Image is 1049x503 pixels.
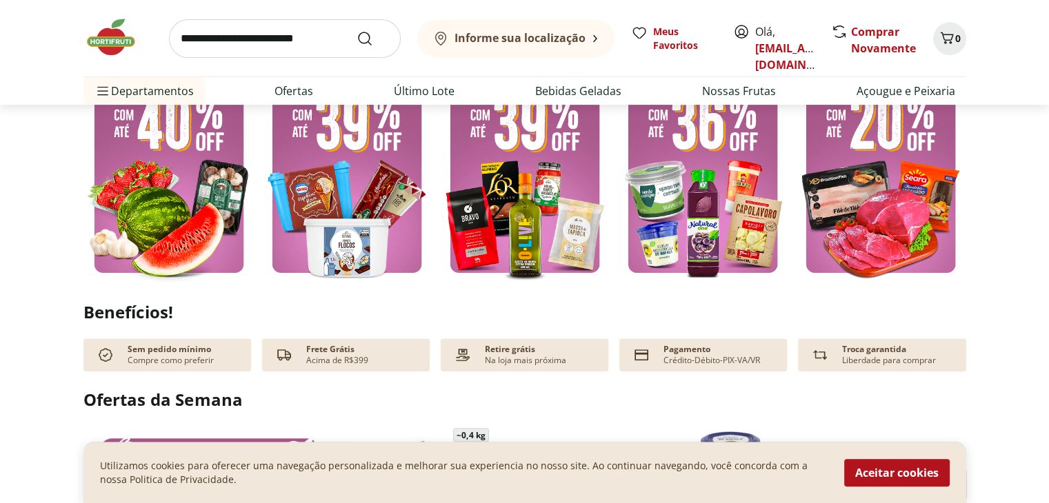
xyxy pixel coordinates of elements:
[261,55,432,283] img: sorvete
[83,55,254,283] img: feira
[857,83,955,99] a: Açougue e Peixaria
[417,19,615,58] button: Informe sua localização
[357,30,390,47] button: Submit Search
[83,388,966,411] h2: Ofertas da Semana
[169,19,401,58] input: search
[795,55,966,283] img: açougue
[454,30,586,45] b: Informe sua localização
[128,355,214,366] p: Compre como preferir
[809,344,831,366] img: Devolução
[617,55,788,283] img: resfriados
[83,17,152,58] img: Hortifruti
[755,41,851,72] a: [EMAIL_ADDRESS][DOMAIN_NAME]
[842,344,906,355] p: Troca garantida
[851,24,916,56] a: Comprar Novamente
[94,344,117,366] img: check
[485,344,535,355] p: Retire grátis
[100,459,828,486] p: Utilizamos cookies para oferecer uma navegação personalizada e melhorar sua experiencia no nosso ...
[394,83,454,99] a: Último Lote
[439,55,610,283] img: mercearia
[274,83,313,99] a: Ofertas
[381,430,448,496] img: Filé de Peito de Frango Resfriado
[697,430,763,496] img: Queijo Mozarella de Búfala Búfalo Dourado 150g
[844,459,950,486] button: Aceitar cookies
[453,428,489,442] span: ~ 0,4 kg
[128,344,211,355] p: Sem pedido mínimo
[273,344,295,366] img: truck
[94,74,111,107] button: Menu
[842,355,936,366] p: Liberdade para comprar
[631,25,717,52] a: Meus Favoritos
[94,74,194,107] span: Departamentos
[452,344,474,366] img: payment
[663,344,710,355] p: Pagamento
[702,83,776,99] a: Nossas Frutas
[630,344,652,366] img: card
[955,32,961,45] span: 0
[485,355,566,366] p: Na loja mais próxima
[535,83,621,99] a: Bebidas Geladas
[663,355,760,366] p: Crédito-Débito-PIX-VA/VR
[83,302,966,322] h2: Benefícios!
[933,22,966,55] button: Carrinho
[306,355,368,366] p: Acima de R$399
[755,23,817,73] span: Olá,
[306,344,354,355] p: Frete Grátis
[653,25,717,52] span: Meus Favoritos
